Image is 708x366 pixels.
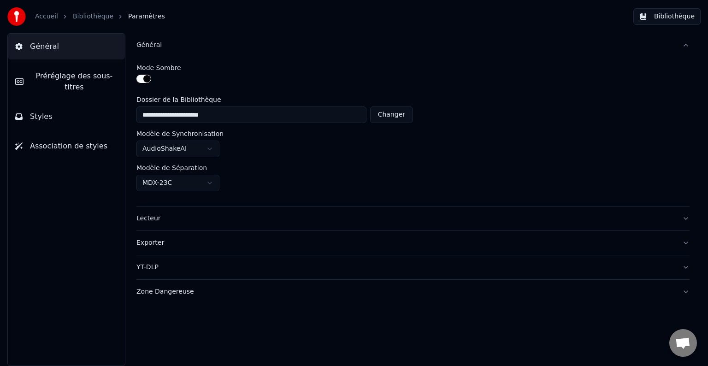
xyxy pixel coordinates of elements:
[8,104,125,130] button: Styles
[633,8,701,25] button: Bibliothèque
[73,12,113,21] a: Bibliothèque
[136,280,690,304] button: Zone Dangereuse
[136,255,690,279] button: YT-DLP
[7,7,26,26] img: youka
[136,207,690,230] button: Lecteur
[35,12,58,21] a: Accueil
[136,238,675,248] div: Exporter
[30,111,53,122] span: Styles
[31,71,118,93] span: Préréglage des sous-titres
[136,57,690,206] div: Général
[8,34,125,59] button: Général
[136,231,690,255] button: Exporter
[136,41,675,50] div: Général
[669,329,697,357] div: Ouvrir le chat
[8,133,125,159] button: Association de styles
[35,12,165,21] nav: breadcrumb
[136,263,675,272] div: YT-DLP
[8,63,125,100] button: Préréglage des sous-titres
[370,106,413,123] button: Changer
[136,33,690,57] button: Général
[30,141,107,152] span: Association de styles
[128,12,165,21] span: Paramètres
[30,41,59,52] span: Général
[136,96,413,103] label: Dossier de la Bibliothèque
[136,165,207,171] label: Modèle de Séparation
[136,287,675,296] div: Zone Dangereuse
[136,214,675,223] div: Lecteur
[136,65,181,71] label: Mode Sombre
[136,130,224,137] label: Modèle de Synchronisation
